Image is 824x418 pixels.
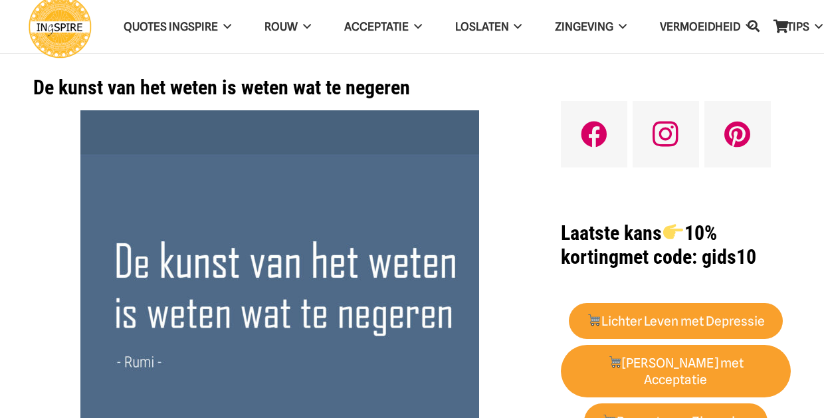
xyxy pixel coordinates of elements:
[439,10,539,44] a: Loslaten
[633,101,699,167] a: Instagram
[107,10,248,44] a: QUOTES INGSPIRE
[561,221,717,268] strong: Laatste kans 10% korting
[561,345,791,398] a: 🛒[PERSON_NAME] met Acceptatie
[608,356,744,387] strong: [PERSON_NAME] met Acceptatie
[328,10,439,44] a: Acceptatie
[561,101,627,167] a: Facebook
[704,101,771,167] a: Pinterest
[555,20,613,33] span: Zingeving
[248,10,328,44] a: ROUW
[660,20,740,33] span: VERMOEIDHEID
[609,356,621,368] img: 🛒
[587,314,600,326] img: 🛒
[538,10,643,44] a: Zingeving
[587,314,765,329] strong: Lichter Leven met Depressie
[124,20,218,33] span: QUOTES INGSPIRE
[787,20,809,33] span: TIPS
[264,20,298,33] span: ROUW
[569,303,783,340] a: 🛒Lichter Leven met Depressie
[561,221,791,269] h1: met code: gids10
[33,76,527,100] h1: De kunst van het weten is weten wat te negeren
[663,222,683,242] img: 👉
[344,20,409,33] span: Acceptatie
[455,20,509,33] span: Loslaten
[643,10,770,44] a: VERMOEIDHEID
[740,11,767,43] a: Zoeken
